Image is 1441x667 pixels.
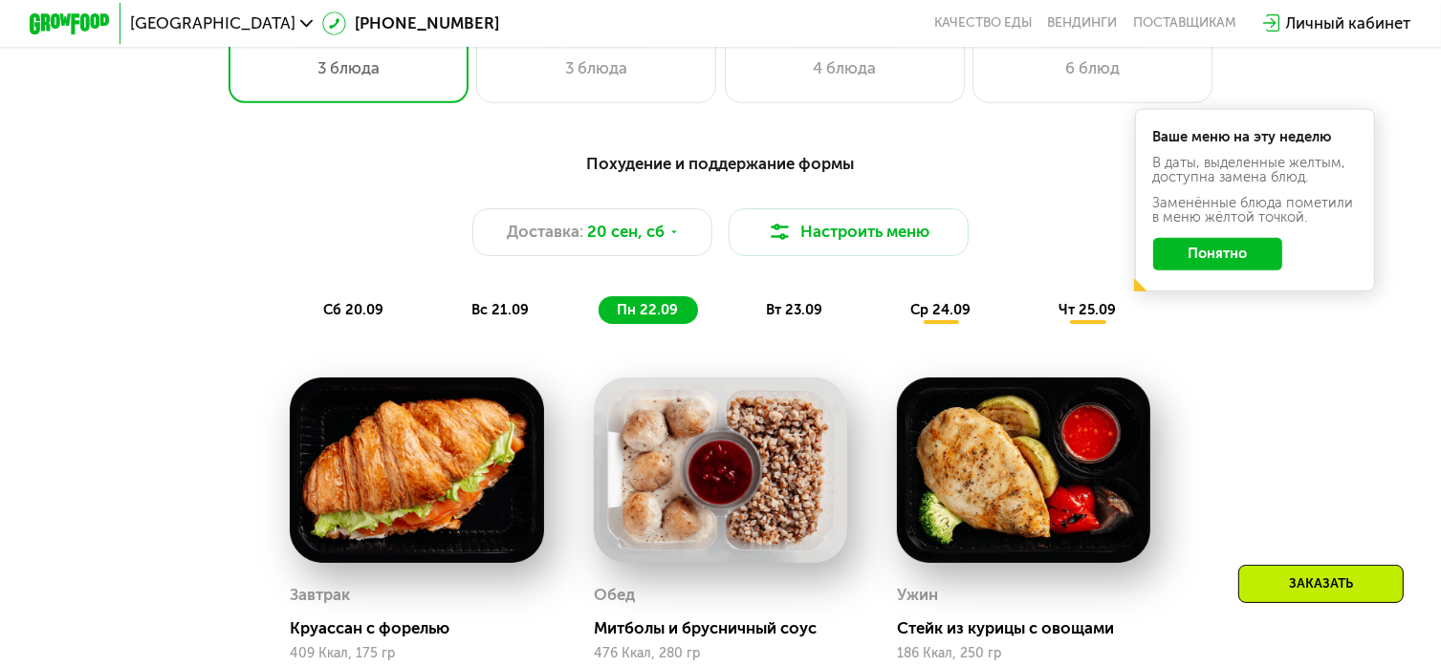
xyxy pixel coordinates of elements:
div: Митболы и брусничный соус [594,618,863,638]
div: Ужин [897,580,938,610]
div: поставщикам [1133,15,1236,32]
div: Обед [594,580,635,610]
span: 20 сен, сб [587,220,665,244]
div: Круассан с форелью [290,618,559,638]
div: В даты, выделенные желтым, доступна замена блюд. [1153,156,1358,183]
div: 409 Ккал, 175 гр [290,646,543,661]
button: Настроить меню [729,208,969,256]
span: пн 22.09 [617,301,678,318]
a: Вендинги [1048,15,1118,32]
div: Заменённые блюда пометили в меню жёлтой точкой. [1153,196,1358,224]
button: Понятно [1153,238,1282,269]
div: Стейк из курицы с овощами [897,618,1167,638]
div: 3 блюда [250,56,448,80]
div: Похудение и поддержание формы [128,151,1313,176]
span: вт 23.09 [766,301,822,318]
div: 476 Ккал, 280 гр [594,646,847,661]
a: Качество еды [934,15,1032,32]
div: Заказать [1238,565,1404,603]
div: Личный кабинет [1286,11,1411,35]
span: [GEOGRAPHIC_DATA] [130,15,295,32]
span: сб 20.09 [323,301,383,318]
span: чт 25.09 [1059,301,1116,318]
span: ср 24.09 [910,301,971,318]
div: Завтрак [290,580,350,610]
div: 186 Ккал, 250 гр [897,646,1150,661]
div: 6 блюд [993,56,1191,80]
div: 4 блюда [746,56,944,80]
span: вс 21.09 [471,301,529,318]
a: [PHONE_NUMBER] [322,11,498,35]
span: Доставка: [507,220,583,244]
div: 3 блюда [497,56,695,80]
div: Ваше меню на эту неделю [1153,130,1358,144]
